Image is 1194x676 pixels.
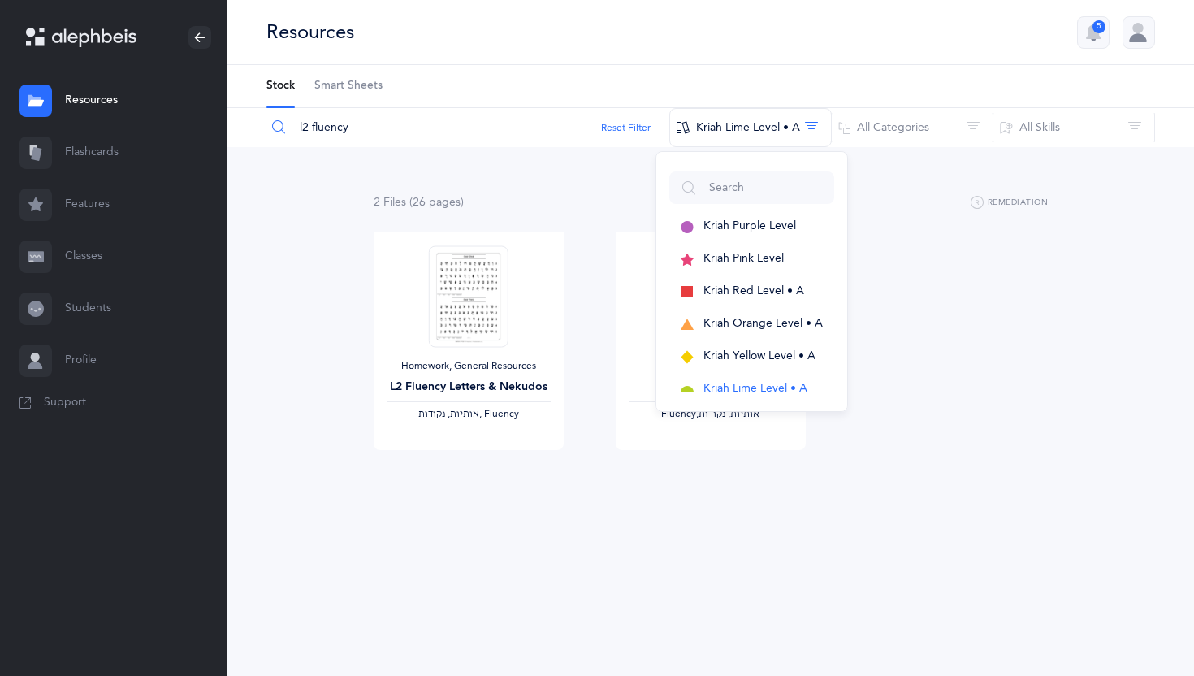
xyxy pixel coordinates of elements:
[669,171,834,204] input: Search
[669,108,832,147] button: Kriah Lime Level • A
[669,243,834,275] button: Kriah Pink Level
[266,108,670,147] input: Search Resources
[703,382,807,395] span: Kriah Lime Level • A
[703,252,784,265] span: Kriah Pink Level
[703,317,823,330] span: Kriah Orange Level • A
[629,360,793,373] div: Rashi Reading
[418,408,479,419] span: ‫אותיות, נקודות‬
[1077,16,1110,49] button: 5
[831,108,993,147] button: All Categories
[703,349,815,362] span: Kriah Yellow Level • A
[699,408,759,419] span: ‫אותיות, נקודות‬
[44,395,86,411] span: Support
[409,196,464,209] span: (26 page )
[669,275,834,308] button: Kriah Red Level • A
[669,308,834,340] button: Kriah Orange Level • A
[703,284,804,297] span: Kriah Red Level • A
[387,379,551,396] div: L2 Fluency Letters & Nekudos
[669,373,834,405] button: Kriah Lime Level • A
[661,408,699,419] span: Fluency,
[314,78,383,94] span: Smart Sheets
[401,196,406,209] span: s
[429,245,508,347] img: FluencyProgram-SpeedReading-L2_thumbnail_1736302935.png
[266,19,354,45] div: Resources
[669,210,834,243] button: Kriah Purple Level
[387,408,551,421] div: , Fluency
[1092,20,1105,33] div: 5
[456,196,461,209] span: s
[669,405,834,438] button: Kriah Green Level • A
[1113,595,1175,656] iframe: Drift Widget Chat Controller
[601,120,651,135] button: Reset Filter
[993,108,1155,147] button: All Skills
[669,340,834,373] button: Kriah Yellow Level • A
[971,193,1048,213] button: Remediation
[629,379,793,396] div: Rashi Fluency (L2)
[374,196,406,209] span: 2 File
[387,360,551,373] div: Homework, General Resources
[703,219,796,232] span: Kriah Purple Level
